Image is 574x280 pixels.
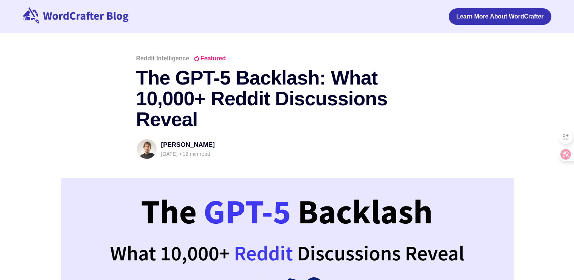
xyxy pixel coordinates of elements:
[179,151,210,157] span: 12 min read
[161,141,215,148] a: [PERSON_NAME]
[161,151,178,157] time: [DATE]
[449,8,551,25] a: Learn More About WordCrafter
[137,139,157,159] img: Federico Pascual
[136,55,189,62] a: Reddit Intelligence
[194,55,226,62] span: Featured
[136,138,157,160] a: Read more of Federico Pascual
[136,68,438,129] h1: The GPT-5 Backlash: What 10,000+ Reddit Discussions Reveal
[180,151,182,157] span: •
